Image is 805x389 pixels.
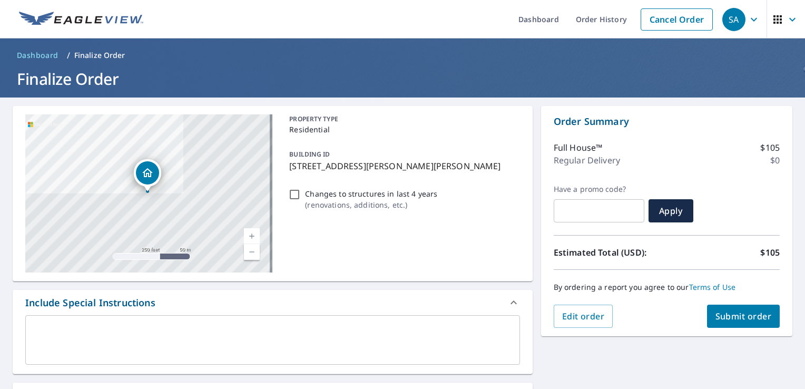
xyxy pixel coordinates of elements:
div: Include Special Instructions [25,296,155,310]
button: Submit order [707,305,780,328]
span: Apply [657,205,685,217]
p: $105 [760,141,780,154]
p: Regular Delivery [554,154,620,167]
p: BUILDING ID [289,150,330,159]
img: EV Logo [19,12,143,27]
h1: Finalize Order [13,68,792,90]
a: Terms of Use [689,282,736,292]
button: Apply [649,199,693,222]
p: Changes to structures in last 4 years [305,188,437,199]
p: $105 [760,246,780,259]
button: Edit order [554,305,613,328]
nav: breadcrumb [13,47,792,64]
p: Residential [289,124,515,135]
p: [STREET_ADDRESS][PERSON_NAME][PERSON_NAME] [289,160,515,172]
li: / [67,49,70,62]
p: Finalize Order [74,50,125,61]
p: $0 [770,154,780,167]
p: Full House™ [554,141,603,154]
a: Cancel Order [641,8,713,31]
p: Estimated Total (USD): [554,246,667,259]
p: ( renovations, additions, etc. ) [305,199,437,210]
p: PROPERTY TYPE [289,114,515,124]
a: Current Level 17, Zoom Out [244,244,260,260]
a: Dashboard [13,47,63,64]
div: Dropped pin, building 1, Residential property, 831 Catherine Ave Muskegon, MI 49442 [134,159,161,192]
label: Have a promo code? [554,184,644,194]
span: Edit order [562,310,605,322]
p: By ordering a report you agree to our [554,283,780,292]
span: Submit order [715,310,772,322]
a: Current Level 17, Zoom In [244,228,260,244]
div: SA [722,8,745,31]
p: Order Summary [554,114,780,129]
div: Include Special Instructions [13,290,533,315]
span: Dashboard [17,50,58,61]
